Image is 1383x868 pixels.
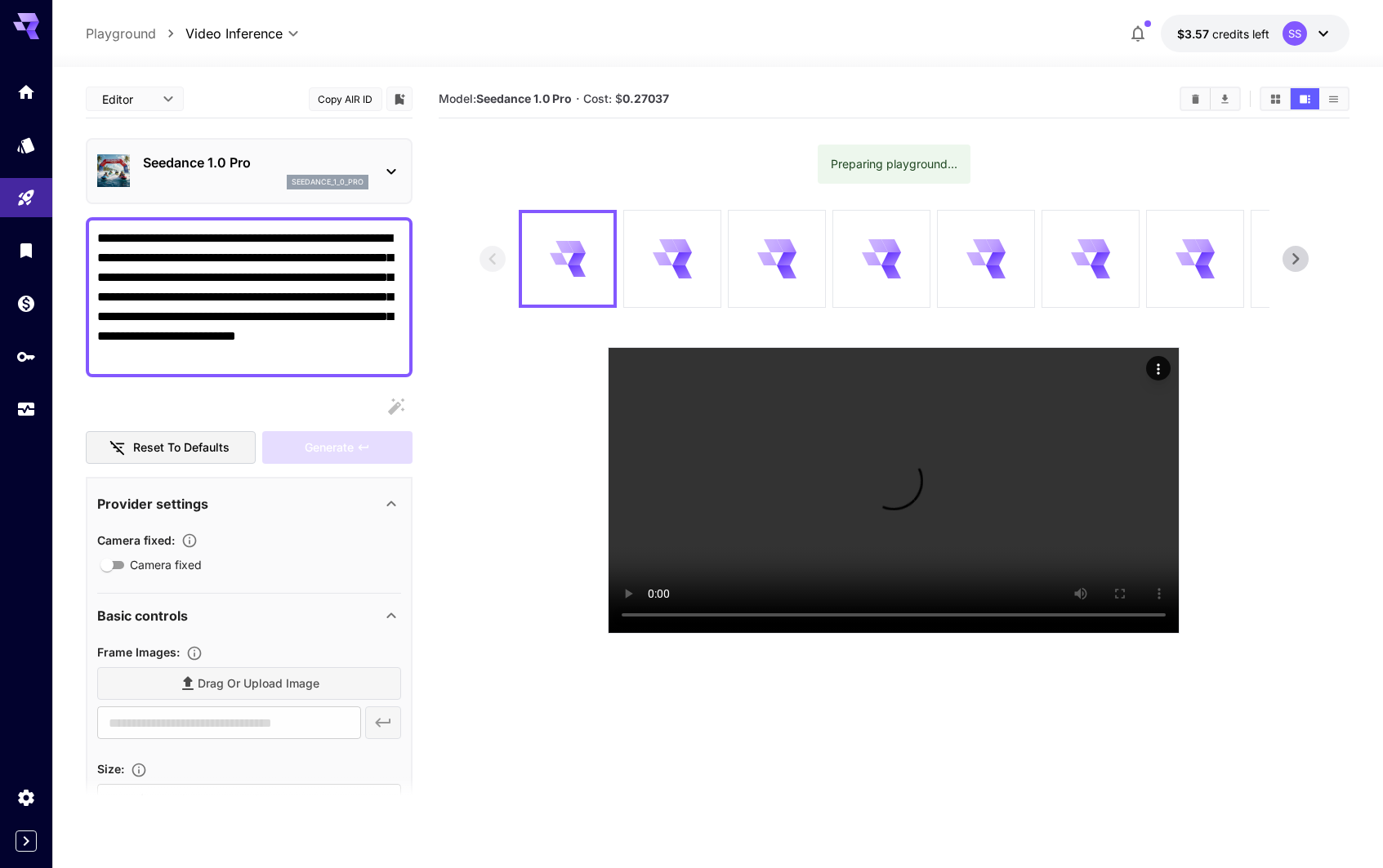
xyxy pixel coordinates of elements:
[97,596,401,635] div: Basic controls
[1177,27,1212,41] span: $3.57
[97,606,188,625] p: Basic controls
[1161,15,1350,52] button: $3.57107SS
[392,89,407,109] button: Add to library
[16,830,37,852] button: Expand sidebar
[1283,21,1307,46] div: SS
[86,24,185,43] nav: breadcrumb
[97,494,208,514] p: Provider settings
[622,91,669,105] b: 0.27037
[16,135,36,155] div: Models
[102,91,153,108] span: Editor
[1261,88,1290,109] button: Show media in grid view
[86,24,156,43] a: Playground
[1260,87,1350,111] div: Show media in grid viewShow media in video viewShow media in list view
[1291,88,1319,109] button: Show media in video view
[16,188,36,208] div: Playground
[1146,356,1171,381] div: Actions
[583,91,669,105] span: Cost: $
[124,762,154,778] button: Adjust the dimensions of the generated image by specifying its width and height in pixels, or sel...
[476,91,572,105] b: Seedance 1.0 Pro
[130,556,202,573] span: Camera fixed
[1177,25,1269,42] div: $3.57107
[1211,88,1239,109] button: Download All
[1212,27,1269,41] span: credits left
[97,533,175,547] span: Camera fixed :
[97,484,401,523] div: Provider settings
[439,91,572,105] span: Model:
[309,87,382,111] button: Copy AIR ID
[16,240,36,260] div: Library
[1181,88,1210,109] button: Clear All
[16,787,36,808] div: Settings
[576,89,580,109] p: ·
[185,24,283,43] span: Video Inference
[97,762,124,776] span: Size :
[143,153,368,172] p: Seedance 1.0 Pro
[86,431,256,465] button: Reset to defaults
[16,399,36,420] div: Usage
[16,293,36,314] div: Wallet
[97,146,401,196] div: Seedance 1.0 Proseedance_1_0_pro
[292,176,364,188] p: seedance_1_0_pro
[1319,88,1348,109] button: Show media in list view
[831,149,957,179] div: Preparing playground...
[16,82,36,102] div: Home
[180,645,209,661] button: Upload frame images.
[1180,87,1241,111] div: Clear AllDownload All
[16,346,36,367] div: API Keys
[97,645,180,659] span: Frame Images :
